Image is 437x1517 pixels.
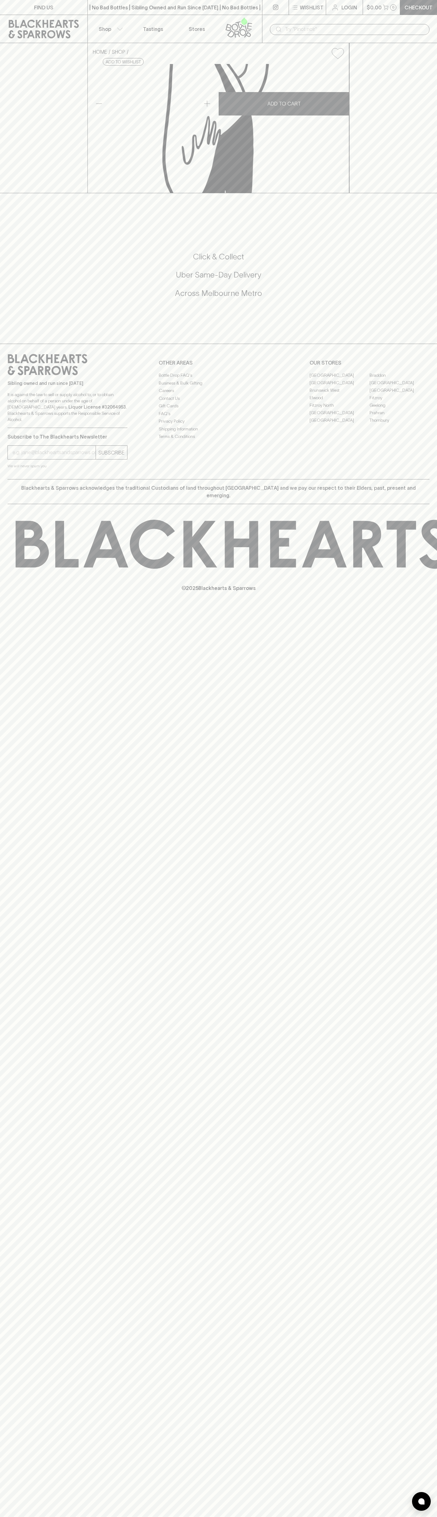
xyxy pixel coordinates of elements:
h5: Click & Collect [7,252,430,262]
a: Shipping Information [159,425,279,433]
input: Try "Pinot noir" [285,24,425,34]
a: Geelong [370,401,430,409]
a: HOME [93,49,107,55]
p: FIND US [34,4,53,11]
p: We will never spam you [7,463,127,469]
a: Business & Bulk Gifting [159,379,279,387]
a: [GEOGRAPHIC_DATA] [310,409,370,416]
p: Sibling owned and run since [DATE] [7,380,127,386]
a: [GEOGRAPHIC_DATA] [310,379,370,386]
a: [GEOGRAPHIC_DATA] [310,416,370,424]
a: Thornbury [370,416,430,424]
p: OUR STORES [310,359,430,366]
a: Gift Cards [159,402,279,410]
p: Checkout [405,4,433,11]
button: ADD TO CART [219,92,349,115]
button: SUBSCRIBE [96,446,127,459]
p: Blackhearts & Sparrows acknowledges the traditional Custodians of land throughout [GEOGRAPHIC_DAT... [12,484,425,499]
button: Add to wishlist [329,46,346,61]
h5: Across Melbourne Metro [7,288,430,298]
p: Wishlist [300,4,324,11]
input: e.g. jane@blackheartsandsparrows.com.au [12,448,96,458]
a: Brunswick West [310,386,370,394]
a: Prahran [370,409,430,416]
p: Stores [189,25,205,33]
strong: Liquor License #32064953 [68,405,126,410]
h5: Uber Same-Day Delivery [7,270,430,280]
a: Bottle Drop FAQ's [159,372,279,379]
img: Proper Crisp Big Cut Paprika Smoked Paprika Chips 150g [88,64,349,193]
a: Careers [159,387,279,395]
a: [GEOGRAPHIC_DATA] [370,386,430,394]
a: Fitzroy [370,394,430,401]
button: Shop [88,15,132,43]
a: Contact Us [159,395,279,402]
p: It is against the law to sell or supply alcohol to, or to obtain alcohol on behalf of a person un... [7,391,127,423]
img: bubble-icon [418,1498,425,1505]
p: Tastings [143,25,163,33]
p: 0 [392,6,395,9]
a: Terms & Conditions [159,433,279,440]
a: Elwood [310,394,370,401]
a: Fitzroy North [310,401,370,409]
div: Call to action block [7,227,430,331]
p: Subscribe to The Blackhearts Newsletter [7,433,127,440]
a: [GEOGRAPHIC_DATA] [370,379,430,386]
a: Braddon [370,371,430,379]
a: Privacy Policy [159,418,279,425]
p: OTHER AREAS [159,359,279,366]
button: Add to wishlist [103,58,144,66]
a: SHOP [112,49,125,55]
p: $0.00 [367,4,382,11]
a: Tastings [131,15,175,43]
p: Shop [99,25,111,33]
p: ADD TO CART [267,100,301,107]
p: Login [341,4,357,11]
a: Stores [175,15,219,43]
a: [GEOGRAPHIC_DATA] [310,371,370,379]
a: FAQ's [159,410,279,417]
p: SUBSCRIBE [98,449,125,456]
